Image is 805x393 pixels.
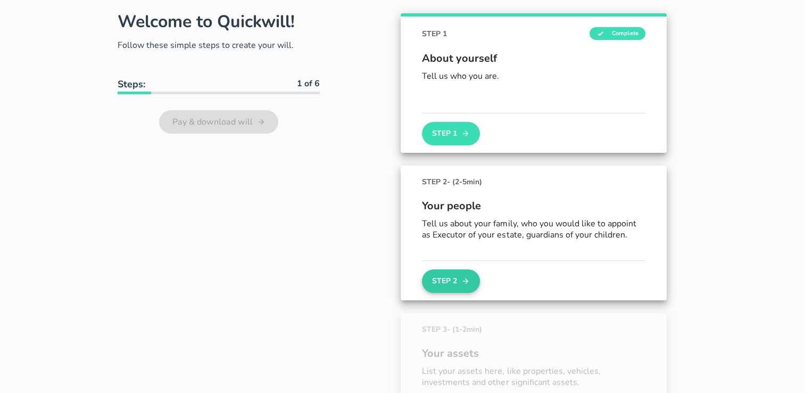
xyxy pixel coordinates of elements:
p: Tell us about your family, who you would like to appoint as Executor of your estate, guardians of... [422,218,645,241]
button: Step 1 [422,122,479,145]
h1: Welcome to Quickwill! [118,10,295,33]
span: Your people [422,198,645,214]
span: STEP 2 [422,176,482,187]
p: List your assets here, like properties, vehicles, investments and other significant assets. [422,366,645,388]
span: - (1-2min) [447,324,482,334]
span: About yourself [422,51,645,67]
span: Your assets [422,346,645,362]
span: STEP 1 [422,28,447,39]
span: - (2-5min) [447,177,482,187]
p: Tell us who you are. [422,71,645,82]
span: STEP 3 [422,324,482,335]
b: 1 of 6 [297,78,320,89]
p: Follow these simple steps to create your will. [118,39,320,52]
button: Step 2 [422,269,479,293]
span: Complete [590,27,645,40]
b: Steps: [118,78,145,91]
